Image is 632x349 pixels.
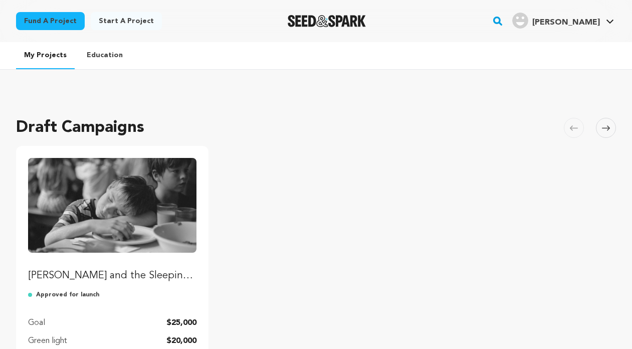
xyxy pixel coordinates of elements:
[512,13,600,29] div: Nelson H.'s Profile
[16,116,144,140] h2: Draft Campaigns
[166,335,196,347] p: $20,000
[91,12,162,30] a: Start a project
[28,269,196,283] p: [PERSON_NAME] and the Sleeping Boy
[28,291,36,299] img: approved-for-launch.svg
[288,15,366,27] a: Seed&Spark Homepage
[28,158,196,283] a: Fund Lance and the Sleeping Boy
[79,42,131,68] a: Education
[16,42,75,69] a: My Projects
[512,13,528,29] img: user.png
[532,19,600,27] span: [PERSON_NAME]
[28,335,67,347] p: Green light
[16,12,85,30] a: Fund a project
[166,317,196,329] p: $25,000
[28,317,45,329] p: Goal
[288,15,366,27] img: Seed&Spark Logo Dark Mode
[28,291,196,299] p: Approved for launch
[510,11,616,32] span: Nelson H.'s Profile
[510,11,616,29] a: Nelson H.'s Profile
